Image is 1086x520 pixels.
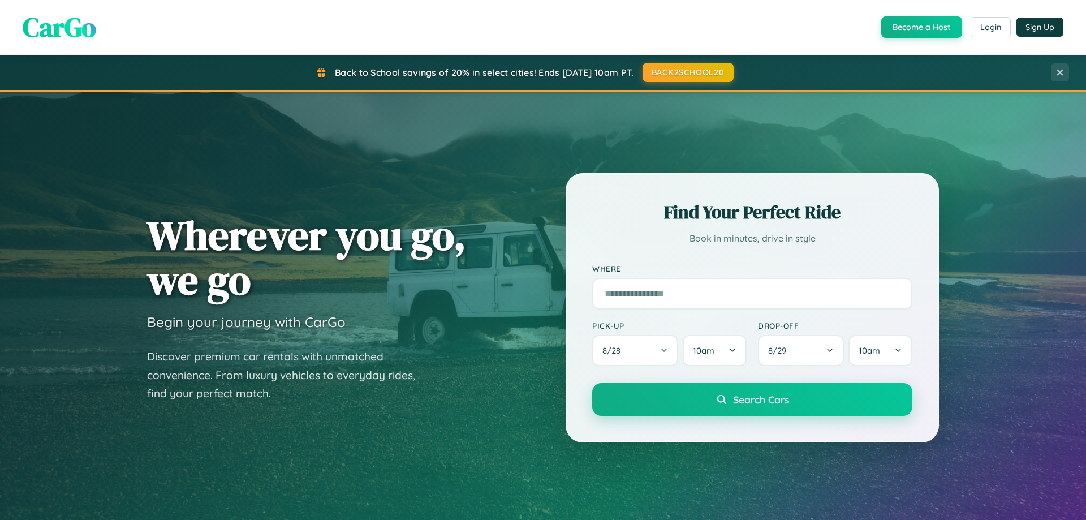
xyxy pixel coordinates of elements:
span: 8 / 29 [768,345,792,356]
button: 10am [683,335,747,366]
span: Back to School savings of 20% in select cities! Ends [DATE] 10am PT. [335,67,633,78]
button: Become a Host [881,16,962,38]
h2: Find Your Perfect Ride [592,200,912,225]
button: 8/28 [592,335,678,366]
h1: Wherever you go, we go [147,213,466,302]
label: Where [592,264,912,273]
label: Pick-up [592,321,747,330]
span: 10am [859,345,880,356]
button: Search Cars [592,383,912,416]
button: BACK2SCHOOL20 [643,63,734,82]
button: Login [971,17,1011,37]
button: Sign Up [1016,18,1063,37]
span: 8 / 28 [602,345,626,356]
span: 10am [693,345,714,356]
button: 10am [848,335,912,366]
p: Discover premium car rentals with unmatched convenience. From luxury vehicles to everyday rides, ... [147,347,430,403]
label: Drop-off [758,321,912,330]
p: Book in minutes, drive in style [592,230,912,247]
button: 8/29 [758,335,844,366]
span: CarGo [23,8,96,46]
h3: Begin your journey with CarGo [147,313,346,330]
span: Search Cars [733,393,789,406]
